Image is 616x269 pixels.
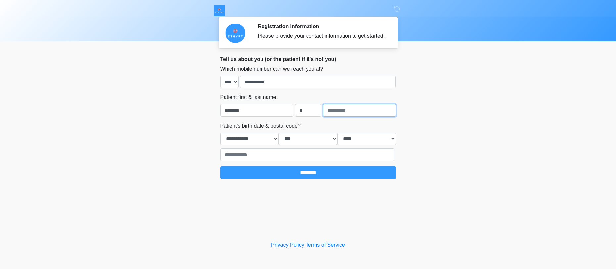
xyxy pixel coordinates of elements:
[220,122,301,130] label: Patient's birth date & postal code?
[225,23,245,43] img: Agent Avatar
[304,242,306,248] a: |
[220,93,278,101] label: Patient first & last name:
[220,65,323,73] label: Which mobile number can we reach you at?
[271,242,304,248] a: Privacy Policy
[258,32,386,40] div: Please provide your contact information to get started.
[258,23,386,29] h2: Registration Information
[220,56,396,62] h2: Tell us about you (or the patient if it's not you)
[214,5,225,16] img: ESHYFT Logo
[306,242,345,248] a: Terms of Service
